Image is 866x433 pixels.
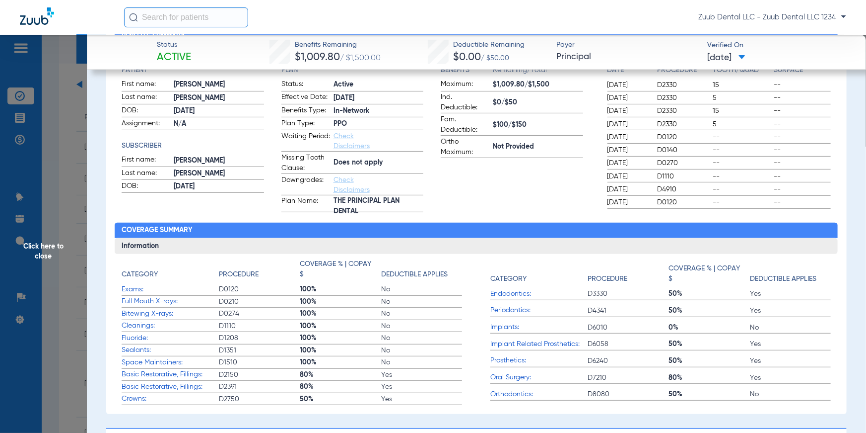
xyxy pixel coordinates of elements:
span: -- [774,80,831,90]
app-breakdown-title: Category [122,259,219,283]
span: Ind. Deductible: [441,92,489,113]
span: No [381,357,462,367]
span: -- [774,184,831,194]
span: D6240 [588,356,668,366]
span: Last name: [122,92,170,104]
span: -- [713,145,770,155]
span: No [381,309,462,319]
h4: Subscriber [122,141,264,151]
span: $1,009.80 [295,52,340,63]
span: 15 [713,80,770,90]
span: No [381,333,462,343]
img: Search Icon [129,13,138,22]
span: [DATE] [707,52,745,64]
app-breakdown-title: Surface [774,65,831,79]
span: 50% [669,356,750,366]
span: Principal [556,51,699,63]
span: Yes [750,306,831,316]
span: No [381,346,462,355]
span: D0120 [658,132,710,142]
app-breakdown-title: Deductible Applies [381,259,462,283]
span: Zuub Dental LLC - Zuub Dental LLC 1234 [698,12,846,22]
span: Status [157,40,192,50]
span: 100% [300,357,381,367]
app-breakdown-title: Deductible Applies [750,259,831,288]
span: [DATE] [174,181,264,192]
span: D2330 [658,119,710,129]
span: D1208 [219,333,300,343]
span: 0% [669,323,750,333]
span: 100% [300,284,381,294]
h4: Procedure [658,65,710,76]
span: 50% [669,289,750,299]
span: [DATE] [607,197,649,207]
span: $100/$150 [493,120,583,130]
span: Yes [381,370,462,380]
h4: Category [122,269,158,280]
span: Basic Restorative, Fillings: [122,382,219,392]
span: [DATE] [607,80,649,90]
span: First name: [122,155,170,167]
span: Not Provided [493,142,583,152]
span: 50% [300,394,381,404]
h4: Date [607,65,649,76]
span: [PERSON_NAME] [174,80,264,90]
span: DOB: [122,181,170,193]
span: Sealants: [122,345,219,355]
span: In-Network [333,106,423,116]
h4: Plan [281,65,423,76]
span: [PERSON_NAME] [174,156,264,166]
span: Implants: [490,322,588,333]
span: D0274 [219,309,300,319]
span: 100% [300,297,381,307]
span: Yes [750,356,831,366]
span: Waiting Period: [281,131,330,151]
span: Verified On [707,40,850,51]
span: 80% [300,370,381,380]
span: -- [774,93,831,103]
span: 80% [669,373,750,383]
span: Yes [750,373,831,383]
span: D3330 [588,289,668,299]
span: Space Maintainers: [122,357,219,368]
h4: Patient [122,65,264,76]
span: / $1,500.00 [340,54,381,62]
span: D1110 [658,172,710,181]
span: D6058 [588,339,668,349]
span: THE PRINCIPAL PLAN DENTAL [333,201,423,212]
span: Missing Tooth Clause: [281,153,330,173]
span: Benefits Type: [281,105,330,117]
span: 100% [300,333,381,343]
span: No [750,323,831,333]
span: -- [713,184,770,194]
span: Remaining/Total [493,65,583,79]
span: Yes [750,289,831,299]
span: $0/$50 [493,97,583,108]
span: -- [713,197,770,207]
h4: Procedure [588,274,627,284]
span: $0.00 [453,52,481,63]
span: Payer [556,40,699,50]
span: Status: [281,79,330,91]
app-breakdown-title: Procedure [658,65,710,79]
span: 50% [669,389,750,399]
span: [DATE] [607,132,649,142]
span: Orthodontics: [490,389,588,400]
span: D8080 [588,389,668,399]
span: Oral Surgery: [490,372,588,383]
span: 50% [669,339,750,349]
span: D4341 [588,306,668,316]
h4: Tooth/Quad [713,65,770,76]
span: [DATE] [333,93,423,103]
span: Last name: [122,168,170,180]
span: Endodontics: [490,289,588,299]
span: No [750,389,831,399]
span: [DATE] [607,145,649,155]
h4: Coverage % | Copay $ [669,263,745,284]
span: N/A [174,119,264,129]
span: First name: [122,79,170,91]
h4: Coverage % | Copay $ [300,259,376,280]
